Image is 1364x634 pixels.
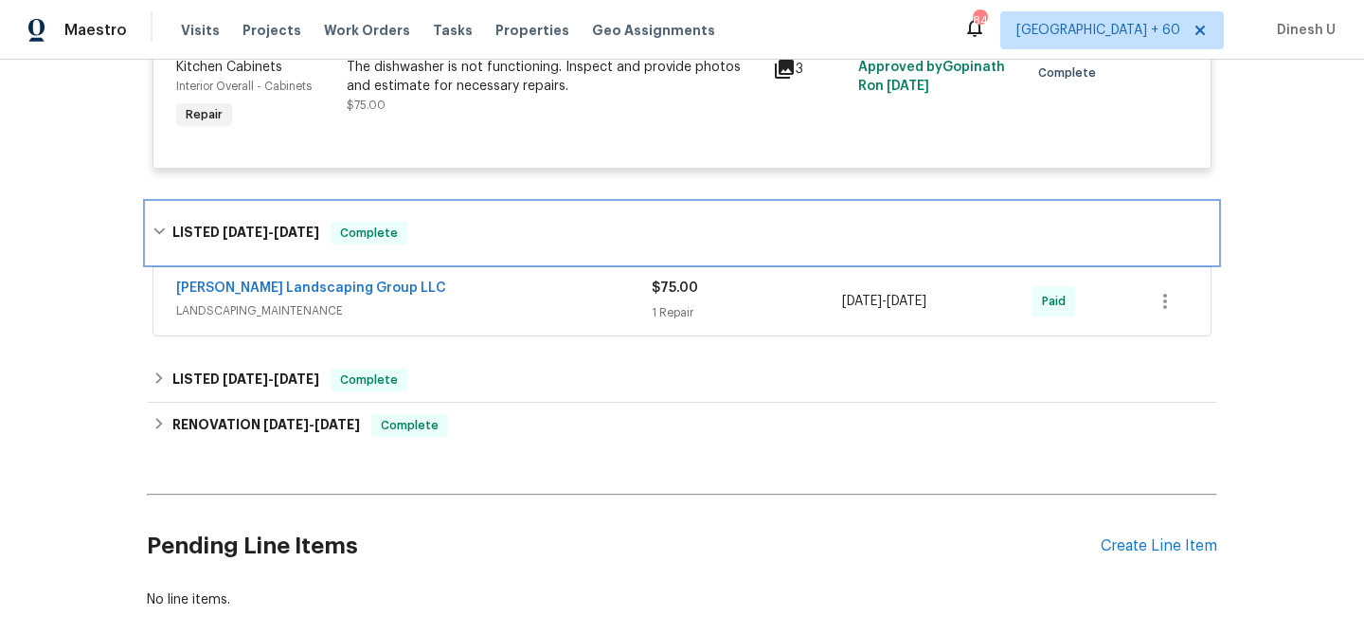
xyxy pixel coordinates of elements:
[1016,21,1180,40] span: [GEOGRAPHIC_DATA] + 60
[1042,292,1073,311] span: Paid
[223,372,319,386] span: -
[147,203,1217,263] div: LISTED [DATE]-[DATE]Complete
[181,21,220,40] span: Visits
[172,222,319,245] h6: LISTED
[1101,537,1217,555] div: Create Line Item
[314,418,360,431] span: [DATE]
[176,281,446,295] a: [PERSON_NAME] Landscaping Group LLC
[842,292,926,311] span: -
[147,357,1217,403] div: LISTED [DATE]-[DATE]Complete
[172,414,360,437] h6: RENOVATION
[147,403,1217,448] div: RENOVATION [DATE]-[DATE]Complete
[373,416,446,435] span: Complete
[347,58,762,96] div: The dishwasher is not functioning. Inspect and provide photos and estimate for necessary repairs.
[147,590,1217,609] div: No line items.
[263,418,360,431] span: -
[495,21,569,40] span: Properties
[332,371,405,389] span: Complete
[1269,21,1336,40] span: Dinesh U
[242,21,301,40] span: Projects
[147,502,1101,590] h2: Pending Line Items
[178,105,230,124] span: Repair
[842,295,882,308] span: [DATE]
[176,61,282,74] span: Kitchen Cabinets
[652,303,842,322] div: 1 Repair
[324,21,410,40] span: Work Orders
[433,24,473,37] span: Tasks
[172,369,319,391] h6: LISTED
[223,226,268,239] span: [DATE]
[263,418,309,431] span: [DATE]
[176,301,652,320] span: LANDSCAPING_MAINTENANCE
[887,80,929,93] span: [DATE]
[223,372,268,386] span: [DATE]
[274,226,319,239] span: [DATE]
[176,81,312,92] span: Interior Overall - Cabinets
[592,21,715,40] span: Geo Assignments
[347,100,386,111] span: $75.00
[1038,63,1104,82] span: Complete
[274,372,319,386] span: [DATE]
[887,295,926,308] span: [DATE]
[332,224,405,243] span: Complete
[773,58,847,81] div: 3
[64,21,127,40] span: Maestro
[973,11,986,30] div: 842
[858,61,1005,93] span: Approved by Gopinath R on
[652,281,698,295] span: $75.00
[223,226,319,239] span: -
